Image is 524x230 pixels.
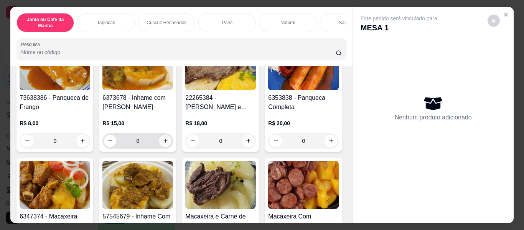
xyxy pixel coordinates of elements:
[21,48,336,56] input: Pesquisa
[20,93,90,112] h4: 73638386 - Panqueca de Frango
[488,15,500,27] button: decrease-product-quantity
[21,41,43,48] label: Pesquisa
[268,42,339,90] img: product-image
[222,20,232,26] p: Pães
[23,17,68,29] p: Janta ou Café da Manhã
[361,22,437,33] p: MESA 1
[159,135,171,147] button: increase-product-quantity
[102,93,173,112] h4: 6373678 - Inhame com [PERSON_NAME]
[268,119,339,127] p: R$ 20,00
[325,135,337,147] button: increase-product-quantity
[102,161,173,209] img: product-image
[242,135,254,147] button: increase-product-quantity
[20,119,90,127] p: R$ 8,00
[104,135,116,147] button: decrease-product-quantity
[339,20,358,26] p: Salgados
[147,20,186,26] p: Cuscuz Recheados
[185,93,256,112] h4: 22265384 - [PERSON_NAME] e Carne de Sol
[20,161,90,209] img: product-image
[268,93,339,112] h4: 6353838 - Panqueca Completa
[270,135,282,147] button: decrease-product-quantity
[361,15,437,22] p: Este pedido será vinculado para
[102,42,173,90] img: product-image
[268,161,339,209] img: product-image
[280,20,295,26] p: Natural
[187,135,199,147] button: decrease-product-quantity
[76,135,89,147] button: increase-product-quantity
[185,119,256,127] p: R$ 18,00
[97,20,115,26] p: Tapiocas
[500,8,512,21] button: Close
[185,42,256,90] img: product-image
[185,161,256,209] img: product-image
[395,113,472,122] p: Nenhum produto adicionado
[102,119,173,127] p: R$ 15,00
[20,42,90,90] img: product-image
[21,135,33,147] button: decrease-product-quantity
